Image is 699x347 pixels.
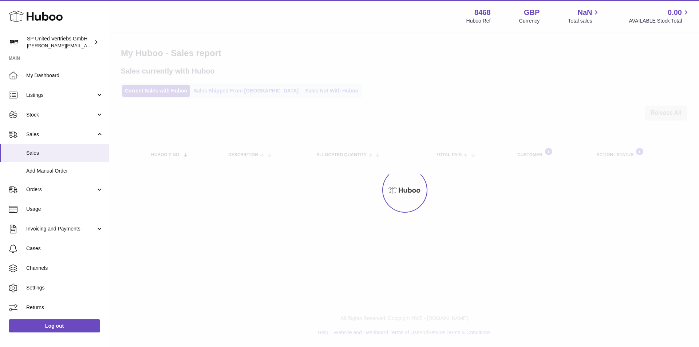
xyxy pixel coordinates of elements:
[26,265,103,272] span: Channels
[474,8,491,17] strong: 8468
[26,92,96,99] span: Listings
[524,8,540,17] strong: GBP
[568,8,600,24] a: NaN Total sales
[26,111,96,118] span: Stock
[466,17,491,24] div: Huboo Ref
[26,225,96,232] span: Invoicing and Payments
[629,8,690,24] a: 0.00 AVAILABLE Stock Total
[26,167,103,174] span: Add Manual Order
[26,72,103,79] span: My Dashboard
[26,131,96,138] span: Sales
[26,245,103,252] span: Cases
[26,284,103,291] span: Settings
[26,206,103,213] span: Usage
[26,150,103,157] span: Sales
[668,8,682,17] span: 0.00
[27,43,146,48] span: [PERSON_NAME][EMAIL_ADDRESS][DOMAIN_NAME]
[9,319,100,332] a: Log out
[27,35,92,49] div: SP United Vertriebs GmbH
[629,17,690,24] span: AVAILABLE Stock Total
[26,304,103,311] span: Returns
[577,8,592,17] span: NaN
[9,37,20,48] img: tim@sp-united.com
[568,17,600,24] span: Total sales
[26,186,96,193] span: Orders
[519,17,540,24] div: Currency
